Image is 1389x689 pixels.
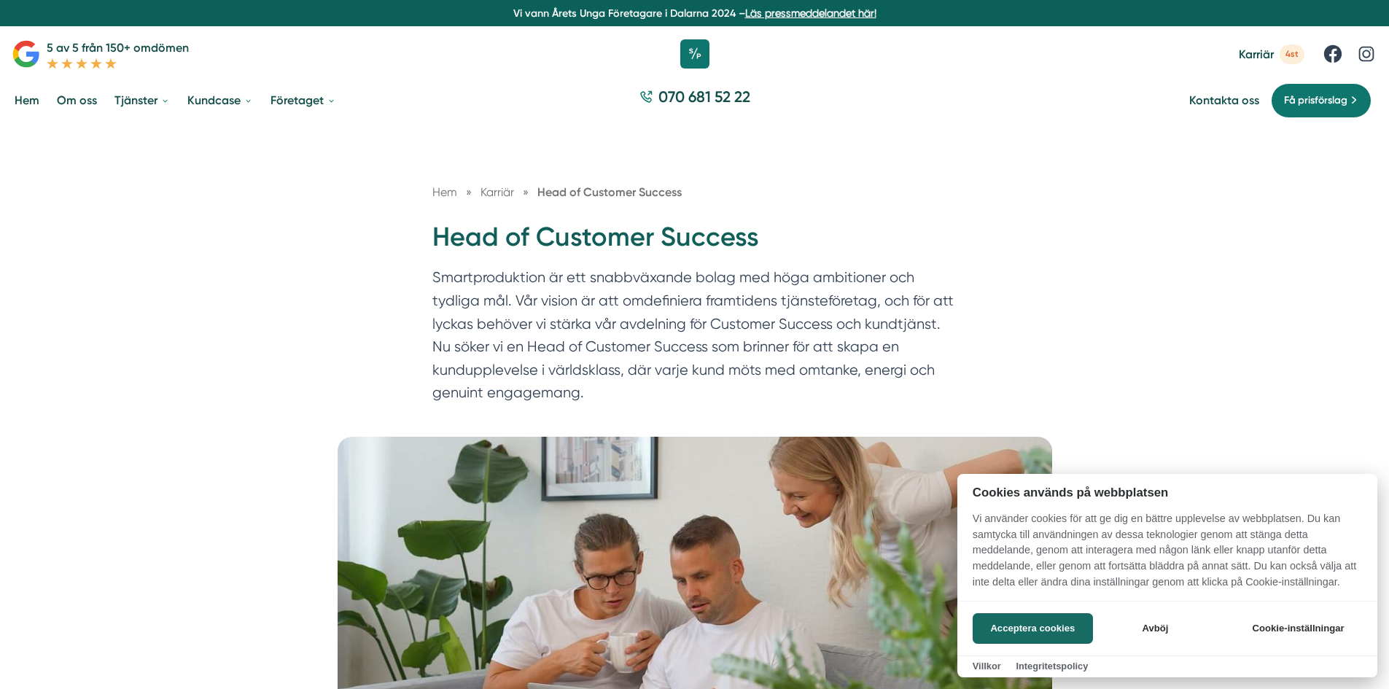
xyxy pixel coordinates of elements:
[957,511,1377,600] p: Vi använder cookies för att ge dig en bättre upplevelse av webbplatsen. Du kan samtycka till anvä...
[957,486,1377,499] h2: Cookies används på webbplatsen
[1097,613,1213,644] button: Avböj
[1016,661,1088,672] a: Integritetspolicy
[973,613,1093,644] button: Acceptera cookies
[973,661,1001,672] a: Villkor
[1234,613,1362,644] button: Cookie-inställningar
